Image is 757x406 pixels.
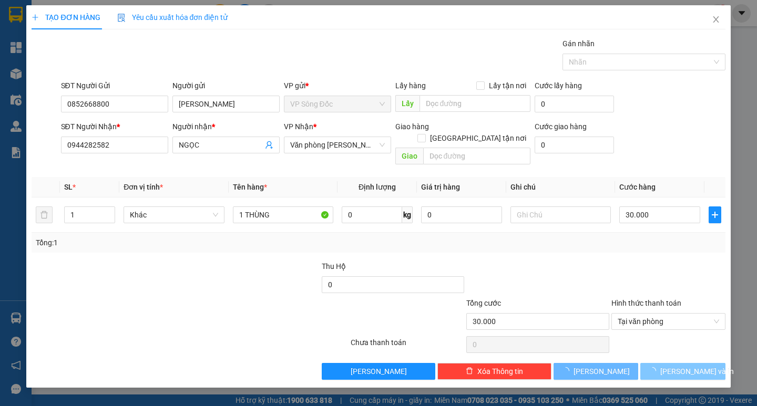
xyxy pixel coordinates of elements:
[437,363,551,380] button: deleteXóa Thông tin
[421,183,460,191] span: Giá trị hàng
[61,121,168,132] div: SĐT Người Nhận
[535,122,587,131] label: Cước giao hàng
[284,122,313,131] span: VP Nhận
[619,183,656,191] span: Cước hàng
[172,121,280,132] div: Người nhận
[611,299,681,307] label: Hình thức thanh toán
[395,148,423,164] span: Giao
[322,363,436,380] button: [PERSON_NAME]
[117,13,228,22] span: Yêu cầu xuất hóa đơn điện tử
[426,132,530,144] span: [GEOGRAPHIC_DATA] tận nơi
[709,206,721,223] button: plus
[265,141,273,149] span: user-add
[701,5,731,35] button: Close
[117,14,126,22] img: icon
[649,367,660,374] span: loading
[535,137,614,153] input: Cước giao hàng
[395,122,429,131] span: Giao hàng
[64,183,73,191] span: SL
[130,207,218,223] span: Khác
[36,206,53,223] button: delete
[640,363,725,380] button: [PERSON_NAME] và In
[510,206,611,223] input: Ghi Chú
[284,80,391,91] div: VP gửi
[36,237,293,248] div: Tổng: 1
[535,81,582,90] label: Cước lấy hàng
[562,39,595,48] label: Gán nhãn
[423,148,530,164] input: Dọc đường
[506,177,615,197] th: Ghi chú
[233,206,333,223] input: VD: Bàn, Ghế
[61,80,168,91] div: SĐT Người Gửi
[709,211,721,219] span: plus
[402,206,413,223] span: kg
[618,314,719,329] span: Tại văn phòng
[535,96,614,112] input: Cước lấy hàng
[350,337,466,355] div: Chưa thanh toán
[477,366,523,377] span: Xóa Thông tin
[124,183,163,191] span: Đơn vị tính
[172,80,280,91] div: Người gửi
[233,183,267,191] span: Tên hàng
[466,367,473,376] span: delete
[32,13,100,22] span: TẠO ĐƠN HÀNG
[712,15,720,24] span: close
[660,366,734,377] span: [PERSON_NAME] và In
[562,367,574,374] span: loading
[466,299,501,307] span: Tổng cước
[322,262,346,270] span: Thu Hộ
[574,366,630,377] span: [PERSON_NAME]
[485,80,530,91] span: Lấy tận nơi
[420,95,530,112] input: Dọc đường
[395,81,426,90] span: Lấy hàng
[421,206,502,223] input: 0
[359,183,396,191] span: Định lượng
[554,363,638,380] button: [PERSON_NAME]
[351,366,407,377] span: [PERSON_NAME]
[290,137,385,153] span: Văn phòng Hồ Chí Minh
[290,96,385,112] span: VP Sông Đốc
[32,14,39,21] span: plus
[395,95,420,112] span: Lấy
